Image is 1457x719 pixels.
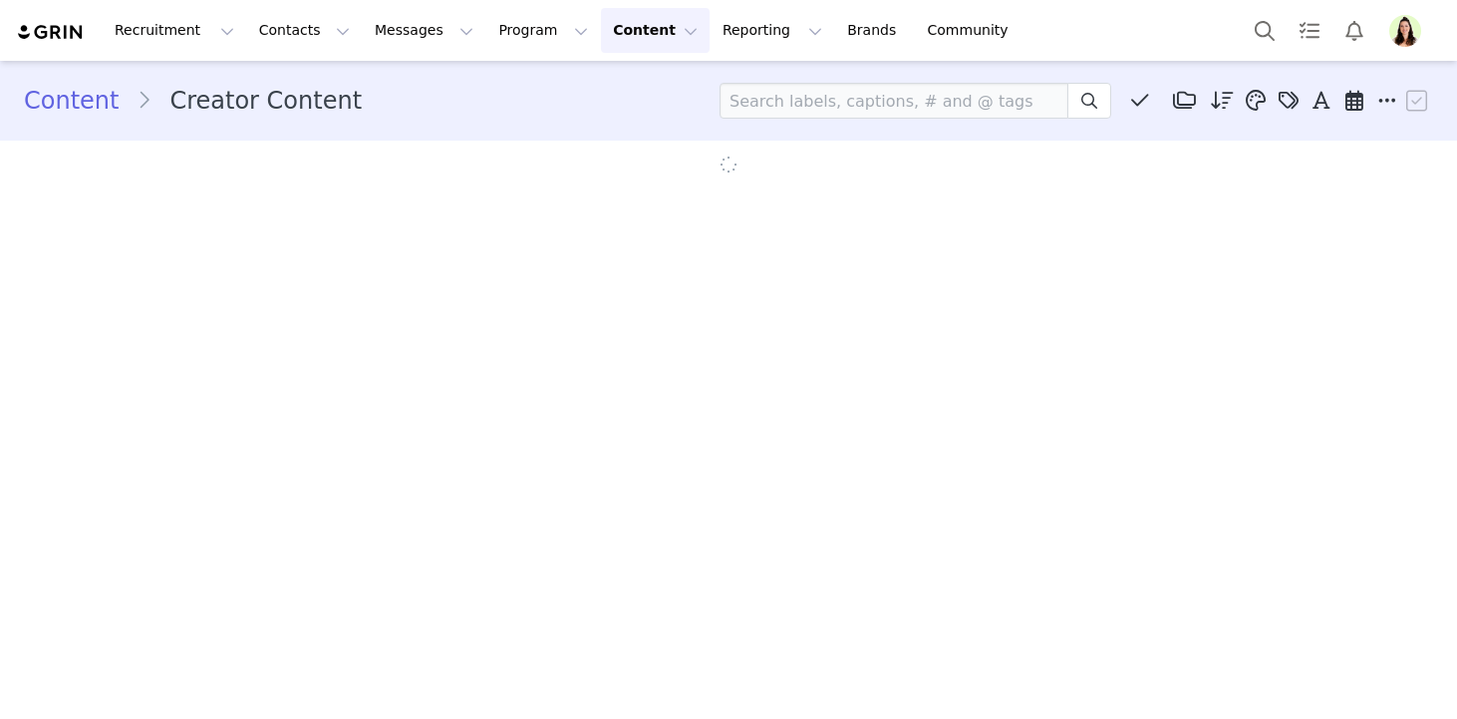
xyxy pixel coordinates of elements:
a: Tasks [1288,8,1331,53]
a: Brands [835,8,914,53]
img: 8bf08dd3-0017-4ffe-b06d-d651d356d6cf.png [1389,15,1421,47]
button: Program [486,8,600,53]
a: Content [24,83,137,119]
button: Reporting [711,8,834,53]
button: Contacts [247,8,362,53]
button: Notifications [1332,8,1376,53]
button: Search [1243,8,1287,53]
button: Messages [363,8,485,53]
a: Community [916,8,1029,53]
button: Content [601,8,710,53]
input: Search labels, captions, # and @ tags [720,83,1068,119]
button: Recruitment [103,8,246,53]
img: grin logo [16,23,86,42]
button: Profile [1377,15,1441,47]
